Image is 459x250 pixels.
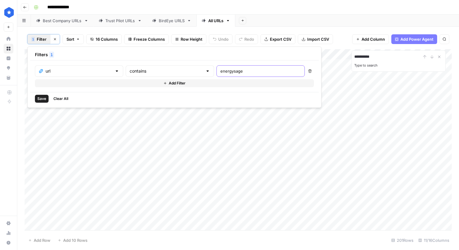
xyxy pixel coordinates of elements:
button: Undo [209,34,233,44]
span: Add Filter [169,80,185,86]
div: Best Company URLs [43,18,82,24]
div: BirdEye URLS [159,18,185,24]
a: Your Data [4,73,13,83]
button: Import CSV [298,34,333,44]
button: Add Power Agent [391,34,437,44]
button: 1Filter [27,34,50,44]
span: Clear All [53,96,68,101]
a: BirdEye URLS [147,15,196,27]
a: Best Company URLs [31,15,93,27]
button: Add 10 Rows [54,235,91,245]
span: 16 Columns [96,36,118,42]
button: Workspace: ConsumerAffairs [4,5,13,20]
input: url [46,68,112,74]
a: Settings [4,218,13,228]
span: Add Row [34,237,50,243]
div: 201 Rows [389,235,416,245]
button: Row Height [171,34,206,44]
div: All URLs [208,18,223,24]
button: 16 Columns [86,34,122,44]
button: Add Row [25,235,54,245]
div: 1 [49,52,54,58]
span: Save [37,96,46,101]
a: Opportunities [4,63,13,73]
div: Trust Pilot URLs [105,18,135,24]
button: Sort [63,34,84,44]
button: Redo [235,34,258,44]
a: Insights [4,53,13,63]
button: Clear All [51,95,71,103]
div: 1Filter [27,46,321,108]
a: Home [4,34,13,44]
button: Add Filter [35,79,314,87]
a: Browse [4,44,13,53]
a: Trust Pilot URLs [93,15,147,27]
span: Add Power Agent [400,36,433,42]
button: Close Search [436,53,443,60]
span: Row Height [181,36,202,42]
button: Export CSV [260,34,295,44]
span: Sort [66,36,74,42]
a: Usage [4,228,13,238]
button: Add Column [352,34,389,44]
span: Add Column [362,36,385,42]
div: 11/16 Columns [416,235,452,245]
span: Export CSV [270,36,291,42]
button: Save [35,95,49,103]
span: Undo [218,36,229,42]
input: contains [130,68,203,74]
button: Help + Support [4,238,13,248]
button: Freeze Columns [124,34,169,44]
span: Import CSV [307,36,329,42]
span: 1 [50,52,53,58]
span: Freeze Columns [134,36,165,42]
span: Filter [37,36,46,42]
label: Type to search [354,63,378,67]
img: ConsumerAffairs Logo [4,7,15,18]
span: Redo [244,36,254,42]
span: Add 10 Rows [63,237,87,243]
div: 1 [31,37,35,42]
div: Filters [30,49,319,60]
a: All URLs [196,15,235,27]
span: 1 [32,37,34,42]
